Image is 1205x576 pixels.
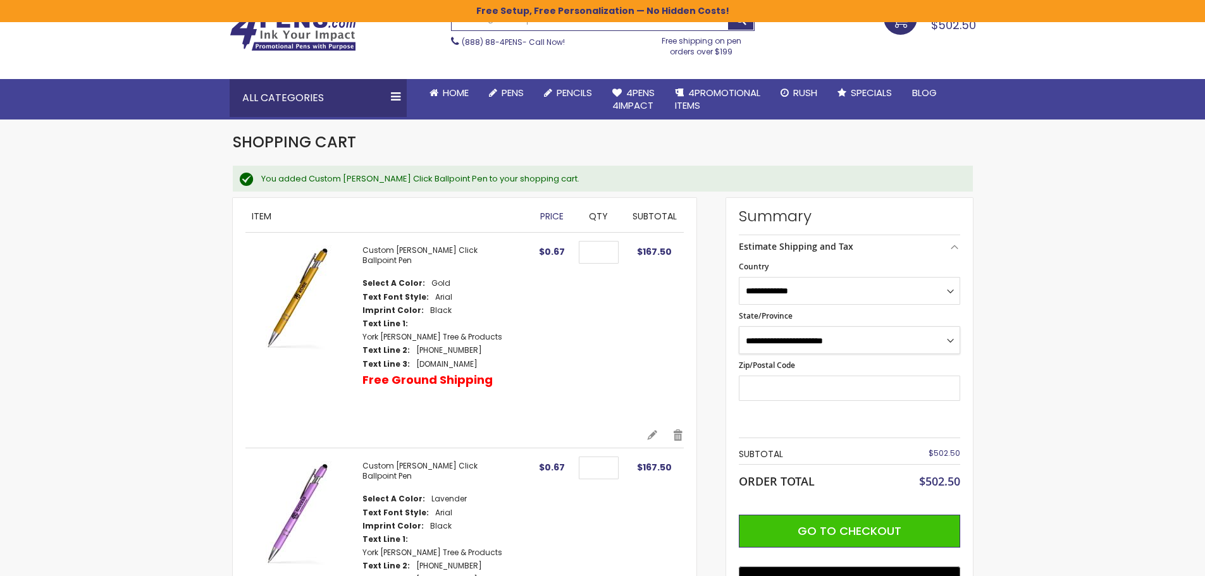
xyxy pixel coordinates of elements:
[362,521,424,531] dt: Imprint Color
[362,359,410,369] dt: Text Line 3
[230,11,356,51] img: 4Pens Custom Pens and Promotional Products
[362,332,502,342] dd: York [PERSON_NAME] Tree & Products
[739,515,960,548] button: Go to Checkout
[931,17,976,33] span: $502.50
[362,245,478,266] a: Custom [PERSON_NAME] Click Ballpoint Pen
[245,245,350,350] img: Custom Alex II Click Ballpoint Pen-Gold
[540,210,564,223] span: Price
[929,448,960,458] span: $502.50
[539,245,565,258] span: $0.67
[362,494,425,504] dt: Select A Color
[362,319,408,329] dt: Text Line 1
[362,345,410,355] dt: Text Line 2
[245,245,362,416] a: Custom Alex II Click Ballpoint Pen-Gold
[416,561,482,571] dd: [PHONE_NUMBER]
[902,79,947,107] a: Blog
[851,86,892,99] span: Specials
[362,508,429,518] dt: Text Font Style
[462,37,565,47] span: - Call Now!
[443,86,469,99] span: Home
[362,534,408,544] dt: Text Line 1
[233,132,356,152] span: Shopping Cart
[539,461,565,474] span: $0.67
[416,359,478,369] dd: [DOMAIN_NAME]
[648,31,755,56] div: Free shipping on pen orders over $199
[502,86,524,99] span: Pens
[462,37,522,47] a: (888) 88-4PENS
[739,206,960,226] strong: Summary
[252,210,271,223] span: Item
[534,79,602,107] a: Pencils
[362,292,429,302] dt: Text Font Style
[261,173,960,185] div: You added Custom [PERSON_NAME] Click Ballpoint Pen to your shopping cart.
[602,79,665,120] a: 4Pens4impact
[827,79,902,107] a: Specials
[419,79,479,107] a: Home
[362,278,425,288] dt: Select A Color
[739,261,769,272] span: Country
[416,345,482,355] dd: [PHONE_NUMBER]
[479,79,534,107] a: Pens
[589,210,608,223] span: Qty
[798,523,901,539] span: Go to Checkout
[435,508,452,518] dd: Arial
[739,472,815,489] strong: Order Total
[739,444,886,464] th: Subtotal
[362,460,478,481] a: Custom [PERSON_NAME] Click Ballpoint Pen
[431,278,450,288] dd: Gold
[362,372,493,388] p: Free Ground Shipping
[612,86,655,112] span: 4Pens 4impact
[637,245,672,258] span: $167.50
[430,305,452,316] dd: Black
[793,86,817,99] span: Rush
[739,360,795,371] span: Zip/Postal Code
[435,292,452,302] dd: Arial
[431,494,467,504] dd: Lavender
[919,474,960,489] span: $502.50
[557,86,592,99] span: Pencils
[675,86,760,112] span: 4PROMOTIONAL ITEMS
[770,79,827,107] a: Rush
[245,461,350,565] img: Custom Alex II Click Ballpoint Pen-Lavender
[362,548,502,558] dd: York [PERSON_NAME] Tree & Products
[230,79,407,117] div: All Categories
[430,521,452,531] dd: Black
[633,210,677,223] span: Subtotal
[739,240,853,252] strong: Estimate Shipping and Tax
[637,461,672,474] span: $167.50
[739,310,793,321] span: State/Province
[665,79,770,120] a: 4PROMOTIONALITEMS
[362,561,410,571] dt: Text Line 2
[912,86,937,99] span: Blog
[362,305,424,316] dt: Imprint Color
